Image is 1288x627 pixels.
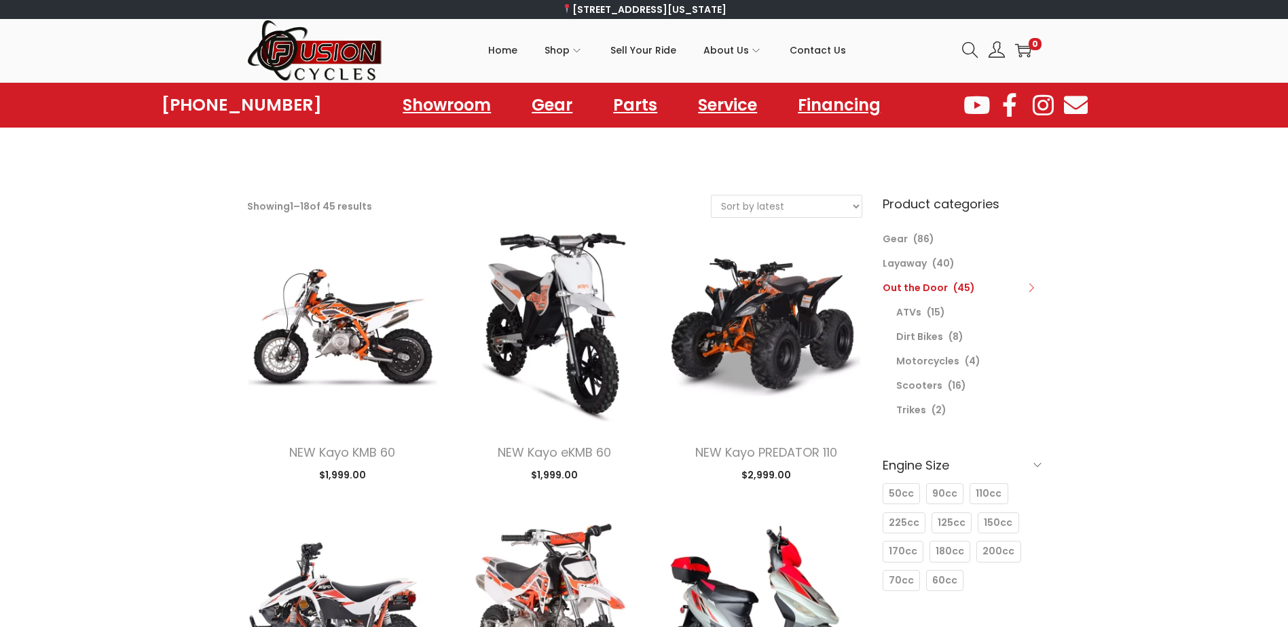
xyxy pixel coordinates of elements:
[1015,42,1031,58] a: 0
[247,19,383,82] img: Woostify retina logo
[319,468,325,482] span: $
[896,379,942,392] a: Scooters
[319,468,366,482] span: 1,999.00
[703,20,762,81] a: About Us
[600,90,671,121] a: Parts
[545,33,570,67] span: Shop
[684,90,771,121] a: Service
[289,444,395,461] a: NEW Kayo KMB 60
[703,33,749,67] span: About Us
[883,256,927,270] a: Layaway
[896,354,959,368] a: Motorcycles
[389,90,504,121] a: Showroom
[562,3,726,16] a: [STREET_ADDRESS][US_STATE]
[889,487,914,501] span: 50cc
[889,573,914,588] span: 70cc
[784,90,894,121] a: Financing
[949,330,963,343] span: (8)
[488,20,517,81] a: Home
[883,232,908,246] a: Gear
[913,232,934,246] span: (86)
[936,544,964,558] span: 180cc
[948,379,966,392] span: (16)
[545,20,583,81] a: Shop
[932,256,955,270] span: (40)
[932,403,946,417] span: (2)
[984,516,1012,530] span: 150cc
[953,281,975,294] span: (45)
[976,487,1001,501] span: 110cc
[498,444,611,461] a: NEW Kayo eKMB 60
[932,573,957,588] span: 60cc
[982,544,1014,558] span: 200cc
[162,96,322,115] a: [PHONE_NUMBER]
[790,33,846,67] span: Contact Us
[741,468,748,482] span: $
[531,468,578,482] span: 1,999.00
[790,20,846,81] a: Contact Us
[562,4,572,14] img: 📍
[883,195,1042,213] h6: Product categories
[518,90,586,121] a: Gear
[883,281,948,294] a: Out the Door
[695,444,837,461] a: NEW Kayo PREDATOR 110
[610,33,676,67] span: Sell Your Ride
[965,354,980,368] span: (4)
[610,20,676,81] a: Sell Your Ride
[488,33,517,67] span: Home
[712,195,862,217] select: Shop order
[883,449,1042,481] h6: Engine Size
[300,199,310,213] span: 18
[927,305,945,319] span: (15)
[896,330,943,343] a: Dirt Bikes
[889,544,917,558] span: 170cc
[383,20,952,81] nav: Primary navigation
[889,516,919,530] span: 225cc
[938,516,965,530] span: 125cc
[290,199,293,213] span: 1
[932,487,957,501] span: 90cc
[389,90,894,121] nav: Menu
[896,305,921,319] a: ATVs
[896,403,926,417] a: Trikes
[247,197,372,216] p: Showing – of 45 results
[531,468,537,482] span: $
[741,468,791,482] span: 2,999.00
